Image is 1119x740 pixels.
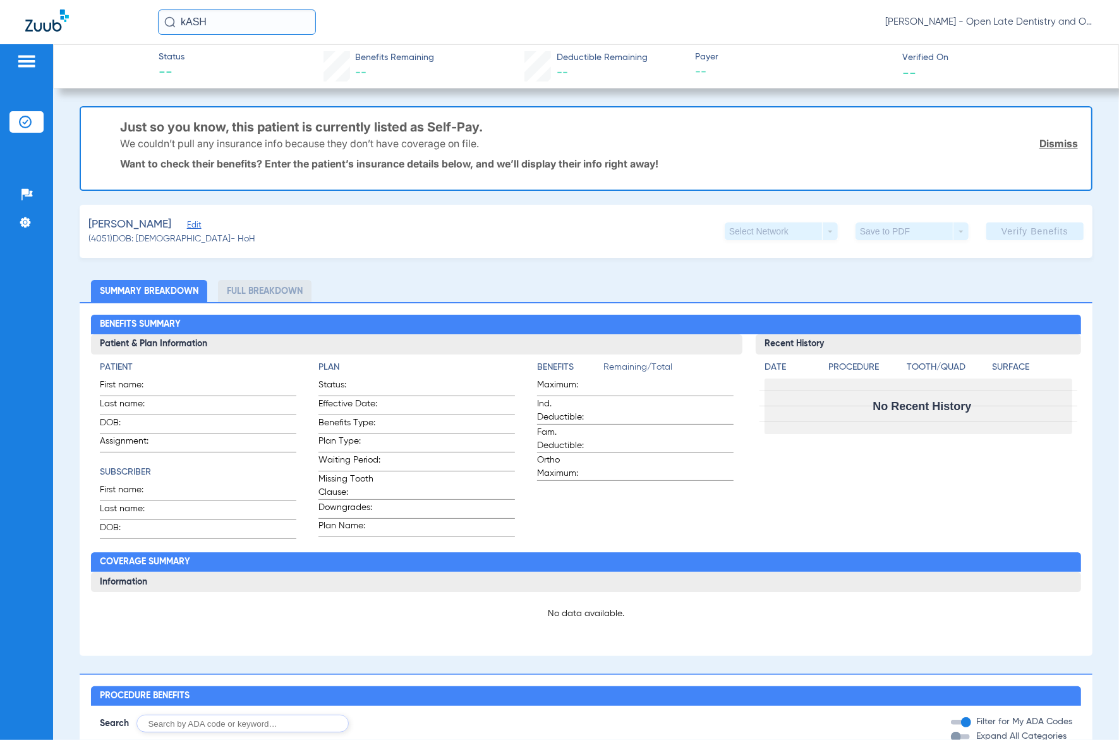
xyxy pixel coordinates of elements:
span: Edit [187,221,198,233]
span: Maximum: [537,379,599,396]
span: DOB: [100,416,162,434]
h2: Benefits Summary [91,315,1082,335]
span: [PERSON_NAME] - Open Late Dentistry and Orthodontics [885,16,1094,28]
span: Last name: [100,502,162,519]
h4: Patient [100,361,296,374]
span: Remaining/Total [603,361,734,379]
a: Dismiss [1039,137,1078,150]
h3: Information [91,572,1082,592]
h4: Surface [992,361,1073,374]
span: Deductible Remaining [557,51,648,64]
h2: Coverage Summary [91,552,1082,573]
h3: Patient & Plan Information [91,334,742,355]
h4: Subscriber [100,466,296,479]
img: info-icon [95,120,111,135]
app-breakdown-title: Tooth/Quad [907,361,988,379]
span: -- [902,66,916,79]
img: Zuub Logo [25,9,69,32]
h3: Recent History [756,334,1082,355]
span: -- [695,64,891,80]
img: hamburger-icon [16,54,37,69]
h4: Tooth/Quad [907,361,988,374]
span: Fam. Deductible: [537,426,599,452]
span: (4051) DOB: [DEMOGRAPHIC_DATA] - HoH [88,233,255,246]
app-breakdown-title: Surface [992,361,1073,379]
span: [PERSON_NAME] [88,217,171,233]
span: Benefits Remaining [355,51,434,64]
input: Search for patients [158,9,316,35]
span: Waiting Period: [318,454,380,471]
h2: Procedure Benefits [91,686,1082,707]
app-breakdown-title: Benefits [537,361,603,379]
span: Payer [695,51,891,64]
h4: Plan [318,361,515,374]
p: No data available. [100,607,1073,620]
span: First name: [100,483,162,500]
p: Want to check their benefits? Enter the patient’s insurance details below, and we’ll display thei... [120,157,1078,170]
h4: Date [765,361,818,374]
span: Plan Name: [318,519,380,537]
span: DOB: [100,521,162,538]
span: Plan Type: [318,435,380,452]
app-breakdown-title: Date [765,361,818,379]
span: Status [159,51,184,64]
h4: Benefits [537,361,603,374]
span: -- [355,67,366,78]
span: Last name: [100,397,162,415]
span: Verified On [902,51,1098,64]
span: Search [100,717,129,730]
img: Calendar [857,397,874,416]
app-breakdown-title: Procedure [828,361,903,379]
h3: Just so you know, this patient is currently listed as Self-Pay. [120,121,1078,133]
span: Effective Date: [318,397,380,415]
span: Downgrades: [318,501,380,518]
span: Missing Tooth Clause: [318,473,380,499]
span: No Recent History [882,400,981,413]
p: We couldn’t pull any insurance info because they don’t have coverage on file. [120,137,479,150]
span: -- [159,64,184,82]
span: -- [557,67,568,78]
span: Ind. Deductible: [537,397,599,424]
span: Ortho Maximum: [537,454,599,480]
img: Search Icon [164,16,176,28]
span: Status: [318,379,380,396]
input: Search by ADA code or keyword… [136,715,349,732]
h4: Procedure [828,361,903,374]
li: Summary Breakdown [91,280,207,302]
span: First name: [100,379,162,396]
li: Full Breakdown [218,280,312,302]
span: Assignment: [100,435,162,452]
label: Filter for My ADA Codes [974,715,1072,729]
span: Benefits Type: [318,416,380,434]
iframe: Chat Widget [1056,679,1119,740]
